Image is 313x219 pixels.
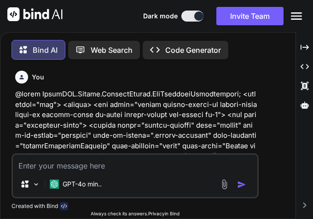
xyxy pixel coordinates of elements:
p: Bind AI [33,45,58,56]
p: Always check its answers. in Bind [12,210,259,217]
span: Dark mode [143,11,178,21]
img: Pick Models [32,180,40,188]
p: Code Generator [165,45,221,56]
img: GPT-4o mini [50,180,59,189]
img: icon [237,180,246,189]
img: Bind AI [7,7,63,21]
button: Invite Team [216,7,284,25]
h6: You [32,73,44,82]
p: Web Search [91,45,133,56]
p: Created with Bind [12,202,58,210]
img: attachment [219,179,230,190]
img: bind-logo [60,202,68,210]
p: GPT-4o min.. [63,180,102,189]
span: Privacy [148,211,165,216]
